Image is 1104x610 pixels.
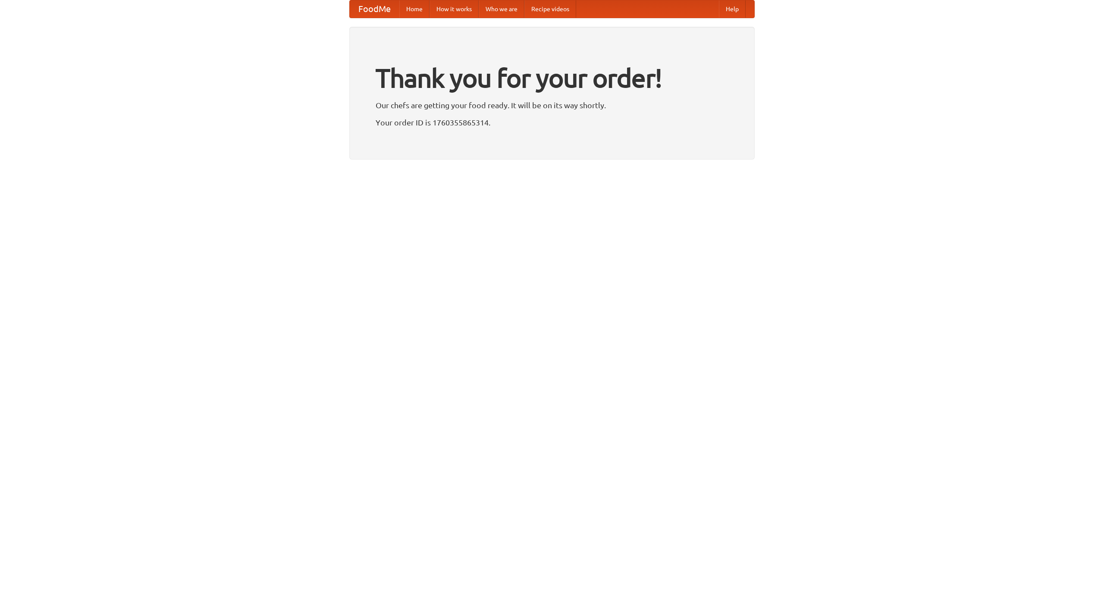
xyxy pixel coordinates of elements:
p: Your order ID is 1760355865314. [376,116,728,129]
a: Who we are [479,0,524,18]
p: Our chefs are getting your food ready. It will be on its way shortly. [376,99,728,112]
a: How it works [430,0,479,18]
a: Home [399,0,430,18]
a: Help [719,0,746,18]
a: FoodMe [350,0,399,18]
a: Recipe videos [524,0,576,18]
h1: Thank you for your order! [376,57,728,99]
